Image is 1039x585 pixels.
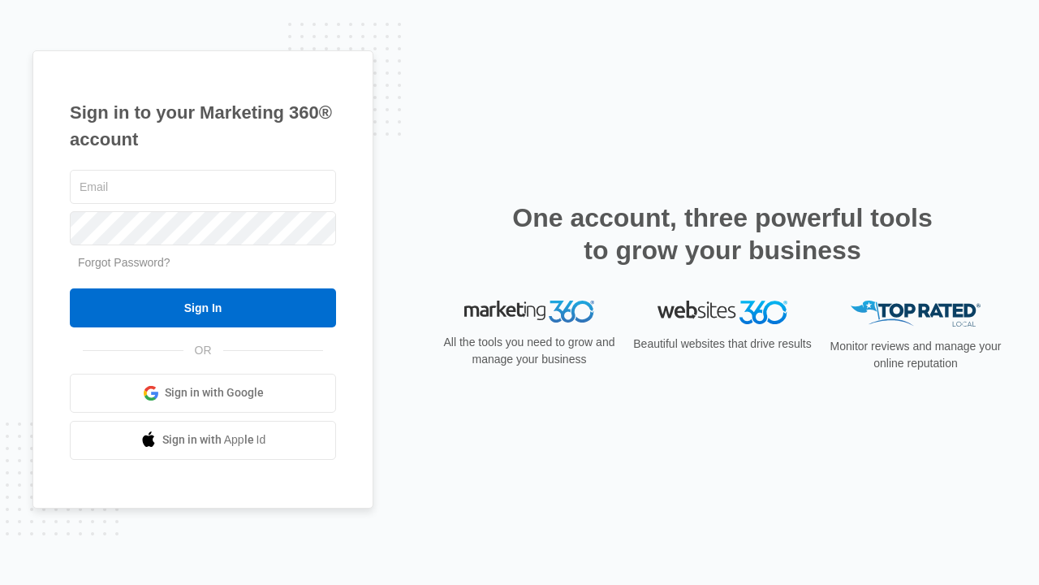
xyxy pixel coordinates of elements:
[162,431,266,448] span: Sign in with Apple Id
[464,301,594,323] img: Marketing 360
[851,301,981,327] img: Top Rated Local
[70,421,336,460] a: Sign in with Apple Id
[70,374,336,413] a: Sign in with Google
[825,338,1007,372] p: Monitor reviews and manage your online reputation
[165,384,264,401] span: Sign in with Google
[70,170,336,204] input: Email
[507,201,938,266] h2: One account, three powerful tools to grow your business
[78,256,170,269] a: Forgot Password?
[70,288,336,327] input: Sign In
[657,301,787,324] img: Websites 360
[632,336,813,353] p: Beautiful websites that drive results
[70,99,336,153] h1: Sign in to your Marketing 360® account
[183,342,223,359] span: OR
[438,334,620,368] p: All the tools you need to grow and manage your business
